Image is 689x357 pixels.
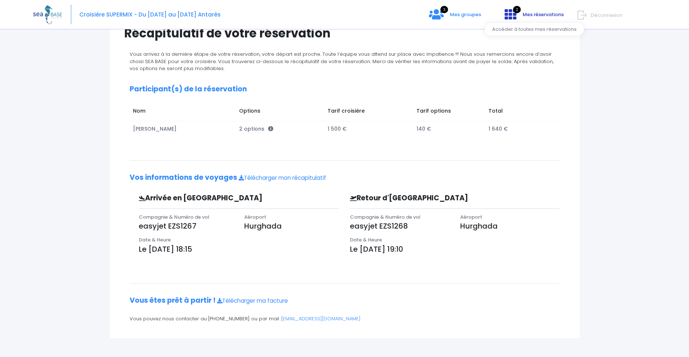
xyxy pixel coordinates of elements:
[460,214,482,221] span: Aéroport
[124,26,565,40] h1: Récapitulatif de votre réservation
[423,14,487,21] a: 3 Mes groupes
[235,103,324,121] td: Options
[244,221,339,232] p: Hurghada
[350,244,560,255] p: Le [DATE] 19:10
[350,236,382,243] span: Date & Heure
[499,14,568,21] a: 2 Mes réservations
[244,214,266,221] span: Aéroport
[485,121,552,136] td: 1 640 €
[413,121,485,136] td: 140 €
[133,194,292,203] h3: Arrivée en [GEOGRAPHIC_DATA]
[130,103,236,121] td: Nom
[239,174,326,182] a: Télécharger mon récapitulatif
[281,315,361,322] a: [EMAIL_ADDRESS][DOMAIN_NAME]
[344,194,510,203] h3: Retour d'[GEOGRAPHIC_DATA]
[139,214,209,221] span: Compagnie & Numéro de vol
[239,125,273,132] span: 2 options
[217,297,288,305] a: Télécharger ma facture
[130,85,560,94] h2: Participant(s) de la réservation
[485,23,584,36] div: Accéder à toutes mes réservations
[130,51,553,72] span: Vous arrivez à la dernière étape de votre réservation, votre départ est proche. Toute l’équipe vo...
[79,11,221,18] span: Croisière SUPERMIX - Du [DATE] au [DATE] Antarès
[523,11,564,18] span: Mes réservations
[450,11,481,18] span: Mes groupes
[130,296,560,305] h2: Vous êtes prêt à partir !
[139,236,171,243] span: Date & Heure
[130,315,560,323] p: Vous pouvez nous contacter au [PHONE_NUMBER] ou par mail :
[513,6,521,13] span: 2
[591,12,623,19] span: Déconnexion
[130,174,560,182] h2: Vos informations de voyages
[440,6,448,13] span: 3
[324,103,413,121] td: Tarif croisière
[413,103,485,121] td: Tarif options
[350,221,449,232] p: easyjet EZS1268
[324,121,413,136] td: 1 500 €
[139,221,234,232] p: easyjet EZS1267
[139,244,339,255] p: Le [DATE] 18:15
[130,121,236,136] td: [PERSON_NAME]
[485,103,552,121] td: Total
[460,221,559,232] p: Hurghada
[350,214,421,221] span: Compagnie & Numéro de vol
